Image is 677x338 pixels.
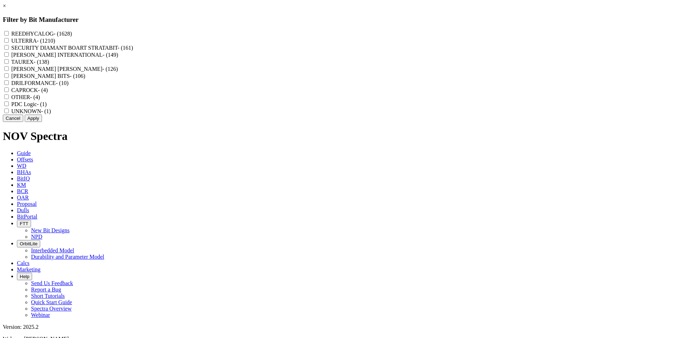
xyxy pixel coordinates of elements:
a: Short Tutorials [31,293,65,299]
a: Webinar [31,312,50,318]
a: Spectra Overview [31,306,72,312]
span: BitPortal [17,214,37,220]
span: BCR [17,188,28,194]
a: NPD [31,234,42,240]
a: Report a Bug [31,287,61,293]
label: SECURITY DIAMANT BOART STRATABIT [11,45,133,51]
div: Version: 2025.2 [3,324,674,330]
span: Marketing [17,266,41,272]
a: Quick Start Guide [31,299,72,305]
span: - (161) [117,45,133,51]
h3: Filter by Bit Manufacturer [3,16,674,24]
span: - (138) [33,59,49,65]
a: Interbedded Model [31,247,74,253]
span: Help [20,274,29,279]
label: PDC Logic [11,101,47,107]
span: FTT [20,221,28,226]
span: - (126) [102,66,118,72]
label: CAPROCK [11,87,48,93]
span: - (1) [41,108,51,114]
label: [PERSON_NAME] INTERNATIONAL [11,52,118,58]
span: - (4) [30,94,40,100]
span: OrbitLite [20,241,37,246]
span: Proposal [17,201,37,207]
a: New Bit Designs [31,227,69,233]
button: Apply [25,115,42,122]
span: OAR [17,195,29,201]
span: KM [17,182,26,188]
span: Dulls [17,207,29,213]
label: REEDHYCALOG [11,31,72,37]
label: DRILFORMANCE [11,80,68,86]
span: - (10) [56,80,68,86]
span: Offsets [17,156,33,162]
span: - (4) [38,87,48,93]
label: TAUREX [11,59,49,65]
button: Cancel [3,115,23,122]
span: Guide [17,150,31,156]
span: - (1210) [37,38,55,44]
span: BitIQ [17,176,30,182]
label: [PERSON_NAME] [PERSON_NAME] [11,66,118,72]
span: - (106) [70,73,85,79]
label: OTHER [11,94,40,100]
span: - (1628) [54,31,72,37]
label: ULTERRA [11,38,55,44]
label: UNKNOWN [11,108,51,114]
a: × [3,3,6,9]
span: BHAs [17,169,31,175]
span: - (1) [37,101,47,107]
h1: NOV Spectra [3,130,674,143]
span: - (149) [103,52,118,58]
label: [PERSON_NAME] BITS [11,73,85,79]
a: Durability and Parameter Model [31,254,104,260]
a: Send Us Feedback [31,280,73,286]
span: Calcs [17,260,30,266]
span: WD [17,163,26,169]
